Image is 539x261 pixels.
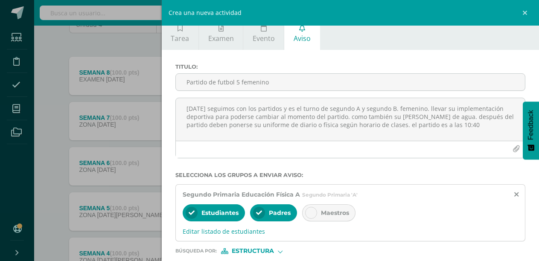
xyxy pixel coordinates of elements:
span: Tarea [171,34,189,43]
span: Editar listado de estudiantes [183,227,518,235]
span: Estudiantes [201,209,239,217]
label: Titulo : [175,64,525,70]
button: Feedback - Mostrar encuesta [523,101,539,159]
span: Feedback [527,110,535,140]
span: Padres [269,209,291,217]
label: Selecciona los grupos a enviar aviso : [175,172,525,178]
span: Examen [208,34,234,43]
input: Titulo [176,74,525,90]
a: Aviso [284,17,320,50]
a: Evento [243,17,284,50]
span: Búsqueda por : [175,249,217,253]
span: Estructura [232,249,274,253]
span: Segundo Primaria Educación Física A [183,191,300,198]
span: Evento [253,34,275,43]
textarea: [DATE] seguimos con los partidos y es el turno de segundo A y segundo B. femenino. llevar su impl... [176,98,525,141]
span: Aviso [294,34,311,43]
a: Tarea [162,17,198,50]
span: Maestros [321,209,349,217]
span: Segundo Primaria 'A' [302,191,358,198]
a: Examen [199,17,243,50]
div: [object Object] [221,248,285,254]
